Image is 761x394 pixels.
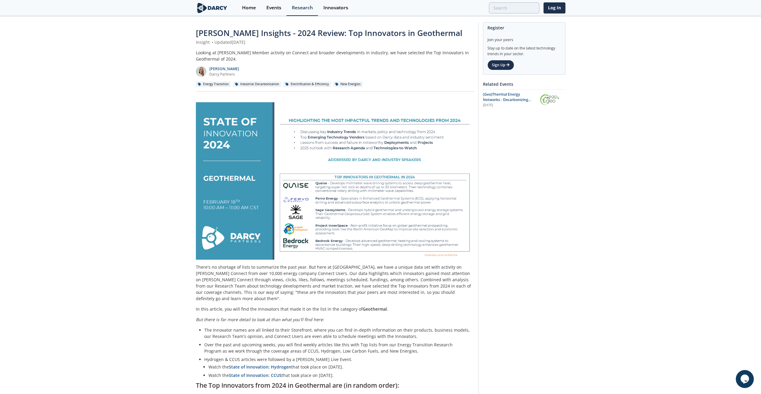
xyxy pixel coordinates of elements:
[540,94,559,105] img: Egg Geothermal
[196,102,474,259] img: Image
[204,356,470,363] p: Hydrogen & CCUS articles were followed by a [PERSON_NAME] Live Event.
[208,372,334,378] p: Watch the that took place on [DATE].
[487,33,561,43] div: Join your peers
[204,342,470,354] p: Over the past and upcoming weeks, you will find weekly articles like this with Top lists from our...
[487,43,561,57] div: Stay up to date on the latest technology trends in your sector.
[283,82,331,87] div: Electrification & Efficiency
[736,370,755,388] iframe: chat widget
[483,92,531,108] span: (Geo)Thermal Energy Networks - Decarbonizing Heating and Cooling
[487,60,514,70] a: Sign Up
[211,39,214,45] span: •
[208,364,343,370] p: Watch the that took place on [DATE].
[323,5,348,10] div: Innovators
[483,79,565,89] div: Related Events
[489,2,539,13] input: Advanced Search
[209,66,239,72] p: [PERSON_NAME]
[229,364,291,370] a: State of Innovation: Hydrogen
[196,39,474,45] div: Insight Updated [DATE]
[196,3,229,13] img: logo-wide.svg
[487,22,561,33] div: Register
[266,5,281,10] div: Events
[196,82,231,87] div: Energy Transition
[196,49,474,62] div: Looking at [PERSON_NAME] Member activity on Connect and broader developments in industry, we have...
[196,264,474,302] p: There's no shortage of lists to summarize the past year. But here at [GEOGRAPHIC_DATA], we have a...
[483,92,565,108] a: (Geo)Thermal Energy Networks - Decarbonizing Heating and Cooling [DATE] Egg Geothermal
[204,327,470,339] p: The Innovator names are all linked to their Storefront, where you can find in-depth information o...
[544,2,565,13] a: Log In
[363,306,387,312] strong: Geothermal
[196,381,399,390] strong: The Top Innovators from 2024 in Geothermal are (in random order):
[292,5,313,10] div: Research
[196,306,474,312] p: In this article, you will find the Innovators that made it on the list in the category of .
[483,103,536,108] div: [DATE]
[333,82,363,87] div: New Energies
[233,82,281,87] div: Industrial Decarbonization
[196,317,324,322] em: But there is far more detail to look at than what you'll find here:
[209,72,239,77] p: Darcy Partners
[242,5,256,10] div: Home
[196,28,462,38] span: [PERSON_NAME] Insights - 2024 Review: Top Innovators in Geothermal
[229,372,282,378] a: State of Innovation: CCUS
